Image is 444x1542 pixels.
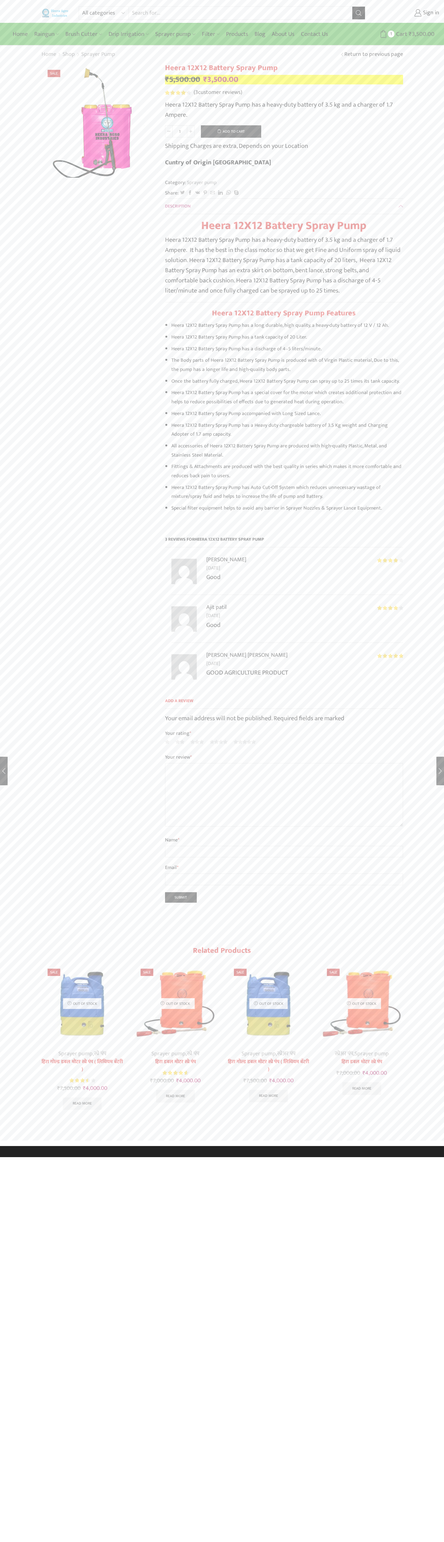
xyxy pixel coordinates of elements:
a: स्प्रे पंप [94,1049,106,1058]
span: ₹ [83,1084,86,1093]
span: ₹ [336,1068,339,1078]
input: Product quantity [173,125,187,137]
p: GOOD AGRICULTURE PRODUCT [206,668,403,678]
a: About Us [268,27,298,42]
span: ₹ [150,1076,153,1085]
a: 4 of 5 stars [210,738,228,745]
a: Shop [62,50,75,59]
a: स्प्रेअर पंप [277,1049,295,1058]
div: 3 / 6 [224,959,314,1106]
a: Sign in [375,7,439,19]
span: ₹ [243,1076,246,1085]
span: Rated out of 5 [162,1070,187,1076]
span: 1 [388,30,394,37]
div: Rated 4 out of 5 [377,558,403,563]
li: Heera 12X12 Battery Spray Pump has a Heavy duty chargeable battery of 3.5 Kg weight and Charging ... [171,421,403,439]
li: Heera 12X12 Battery Spray Pump accompanied with Long Sized Lance. [171,409,403,418]
span: Share: [165,189,179,197]
bdi: 3,500.00 [409,29,434,39]
img: हिरा गोल्ड डबल मोटर स्प्रे पंप ( लिथियम बॅटरी ) [41,962,124,1045]
a: Sprayer pump [152,27,198,42]
strong: Ajit patil [206,603,227,612]
span: Sale [234,969,247,976]
strong: Heera 12X12 Battery Spray Pump Features [212,307,356,320]
b: Cuntry of Origin [GEOGRAPHIC_DATA] [165,157,271,168]
span: Related products [193,944,251,957]
a: स्प्रे पंप [187,1049,199,1058]
span: ₹ [362,1068,365,1078]
a: Sprayer pump [81,50,116,59]
div: Rated 4.75 out of 5 [162,1070,188,1076]
bdi: 4,000.00 [269,1076,294,1085]
bdi: 4,000.00 [362,1068,387,1078]
div: , [134,1050,217,1058]
div: , [228,1050,310,1058]
span: 3 [165,90,192,95]
button: Search button [352,7,365,19]
div: Rated 4 out of 5 [377,606,403,610]
a: Products [223,27,251,42]
a: Filter [199,27,223,42]
label: Email [165,864,403,872]
label: Name [165,836,403,844]
div: 4 / 6 [317,959,407,1099]
a: Sprayer pump [355,1049,389,1058]
a: Description [165,199,403,214]
button: Add to cart [201,125,261,138]
span: Rated out of 5 [70,1077,88,1084]
a: 5 of 5 stars [234,738,256,745]
div: Rated 5 out of 5 [377,654,403,658]
li: Once the battery fully charged, Heera 12X12 Battery Spray Pump can spray up to 25 times its tank ... [171,377,403,386]
bdi: 3,500.00 [203,73,238,86]
span: Cart [394,30,407,38]
li: Fittings & Attachments are produced with the best quality in series which makes it more comfortab... [171,462,403,480]
h2: 3 reviews for [165,536,403,547]
span: Category: [165,179,216,186]
span: Sign in [421,9,439,17]
div: Rated 3.57 out of 5 [70,1077,95,1084]
a: Drip Irrigation [105,27,152,42]
a: 3 of 5 stars [190,738,204,745]
span: Add a review [165,698,403,709]
a: Sprayer pump [151,1049,186,1058]
span: Description [165,202,190,210]
a: Sprayer pump [186,178,216,187]
strong: Heera 12X12 Battery Spray Pump [201,216,367,235]
li: Special filter equipment helps to avoid any barrier in Sprayer Nozzles & Sprayer Lance Equipment. [171,504,403,513]
p: Heera 12X12 Battery Spray Pump has a heavy-duty battery of 3.5 kg and a charger of 1.7 Ampere. [165,100,403,120]
strong: [PERSON_NAME] [206,555,246,564]
a: हिरा डबल मोटर स्प्रे पंप [321,1058,403,1066]
bdi: 4,000.00 [176,1076,201,1085]
a: 1 Cart ₹3,500.00 [372,28,434,40]
li: The Body parts of Heera 12X12 Battery Spray Pump is produced with of Virgin Plastic material, Due... [171,356,403,374]
span: ₹ [176,1076,179,1085]
a: 1 of 5 stars [165,738,169,745]
time: [DATE] [206,564,403,572]
a: हिरा गोल्ड डबल मोटर स्प्रे पंप ( लिथियम बॅटरी ) [41,1058,124,1073]
span: Rated out of 5 [377,654,403,658]
a: Read more about “हिरा गोल्ड डबल मोटर स्प्रे पंप ( लिथियम बॅटरी )” [63,1097,102,1110]
a: स्प्रेअर पंप [335,1049,353,1058]
span: ₹ [203,73,207,86]
p: Out of stock [249,998,288,1009]
label: Your rating [165,730,403,737]
span: Heera 12X12 Battery Spray Pump [195,536,264,543]
img: Double Motor Spray Pump [134,962,217,1045]
a: हिरा गोल्ड डबल मोटर स्प्रे पंप ( लिथियम बॅटरी ) [228,1058,310,1073]
a: Sprayer pump [58,1049,93,1058]
bdi: 4,000.00 [83,1084,107,1093]
time: [DATE] [206,612,403,620]
a: Contact Us [298,27,331,42]
img: हिरा गोल्ड डबल मोटर स्प्रे पंप ( लिथियम बॅटरी ) [228,962,310,1045]
span: Rated out of 5 based on customer ratings [165,90,187,95]
a: Read more about “हिरा गोल्ड डबल मोटर स्प्रे पंप ( लिथियम बॅटरी )” [249,1090,288,1103]
p: Out of stock [156,998,195,1009]
span: Sale [141,969,153,976]
input: Search for... [129,7,352,19]
a: Sprayer pump [242,1049,276,1058]
p: Out of stock [63,998,102,1009]
img: Double Motor Spray Pump [321,962,403,1045]
p: Good [206,620,403,630]
li: All accessories of Heera 12X12 Battery Spray Pump are produced with high-quality Plastic, Metal, ... [171,441,403,459]
a: 2 of 5 stars [176,738,184,745]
